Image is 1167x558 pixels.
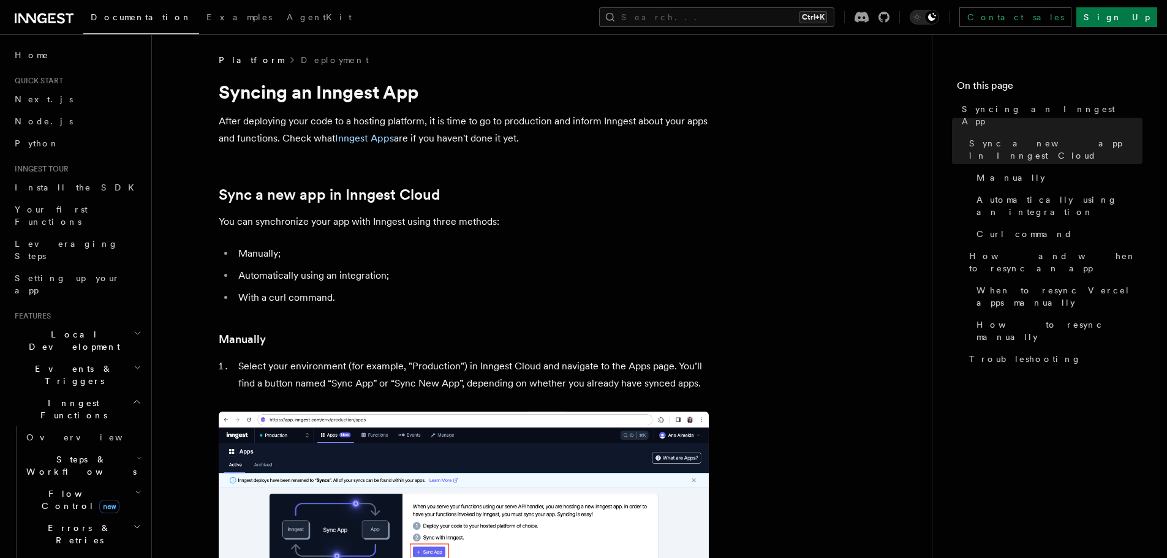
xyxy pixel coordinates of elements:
span: Syncing an Inngest App [962,103,1142,127]
span: Sync a new app in Inngest Cloud [969,137,1142,162]
span: Events & Triggers [10,363,134,387]
span: Troubleshooting [969,353,1081,365]
span: Your first Functions [15,205,88,227]
button: Inngest Functions [10,392,144,426]
span: Documentation [91,12,192,22]
span: Platform [219,54,284,66]
a: Contact sales [959,7,1071,27]
a: Curl command [972,223,1142,245]
span: Install the SDK [15,183,142,192]
span: How to resync manually [976,319,1142,343]
a: Manually [972,167,1142,189]
span: Leveraging Steps [15,239,118,261]
a: How to resync manually [972,314,1142,348]
kbd: Ctrl+K [799,11,827,23]
span: Overview [26,432,153,442]
button: Toggle dark mode [910,10,939,25]
li: Select your environment (for example, "Production") in Inngest Cloud and navigate to the Apps pag... [235,358,709,392]
li: With a curl command. [235,289,709,306]
a: Sign Up [1076,7,1157,27]
button: Local Development [10,323,144,358]
a: How and when to resync an app [964,245,1142,279]
p: After deploying your code to a hosting platform, it is time to go to production and inform Innges... [219,113,709,147]
span: Steps & Workflows [21,453,137,478]
a: Automatically using an integration [972,189,1142,223]
button: Errors & Retries [21,517,144,551]
span: Node.js [15,116,73,126]
a: Leveraging Steps [10,233,144,267]
span: Inngest tour [10,164,69,174]
span: Curl command [976,228,1073,240]
a: Sync a new app in Inngest Cloud [219,186,440,203]
a: Documentation [83,4,199,34]
span: Setting up your app [15,273,120,295]
a: Sync a new app in Inngest Cloud [964,132,1142,167]
span: Inngest Functions [10,397,132,421]
span: Features [10,311,51,321]
li: Automatically using an integration; [235,267,709,284]
span: Flow Control [21,488,135,512]
span: Automatically using an integration [976,194,1142,218]
a: Install the SDK [10,176,144,198]
a: Inngest Apps [335,132,394,144]
p: You can synchronize your app with Inngest using three methods: [219,213,709,230]
span: Local Development [10,328,134,353]
span: When to resync Vercel apps manually [976,284,1142,309]
span: new [99,500,119,513]
a: Your first Functions [10,198,144,233]
h4: On this page [957,78,1142,98]
span: Quick start [10,76,63,86]
button: Flow Controlnew [21,483,144,517]
button: Search...Ctrl+K [599,7,834,27]
a: Node.js [10,110,144,132]
a: Next.js [10,88,144,110]
a: AgentKit [279,4,359,33]
span: Home [15,49,49,61]
button: Steps & Workflows [21,448,144,483]
span: Manually [976,172,1045,184]
a: When to resync Vercel apps manually [972,279,1142,314]
span: Examples [206,12,272,22]
li: Manually; [235,245,709,262]
a: Syncing an Inngest App [957,98,1142,132]
a: Examples [199,4,279,33]
h1: Syncing an Inngest App [219,81,709,103]
span: Python [15,138,59,148]
a: Home [10,44,144,66]
a: Setting up your app [10,267,144,301]
span: AgentKit [287,12,352,22]
button: Events & Triggers [10,358,144,392]
a: Troubleshooting [964,348,1142,370]
a: Overview [21,426,144,448]
a: Manually [219,331,266,348]
a: Python [10,132,144,154]
span: Errors & Retries [21,522,133,546]
a: Deployment [301,54,369,66]
span: Next.js [15,94,73,104]
span: How and when to resync an app [969,250,1142,274]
